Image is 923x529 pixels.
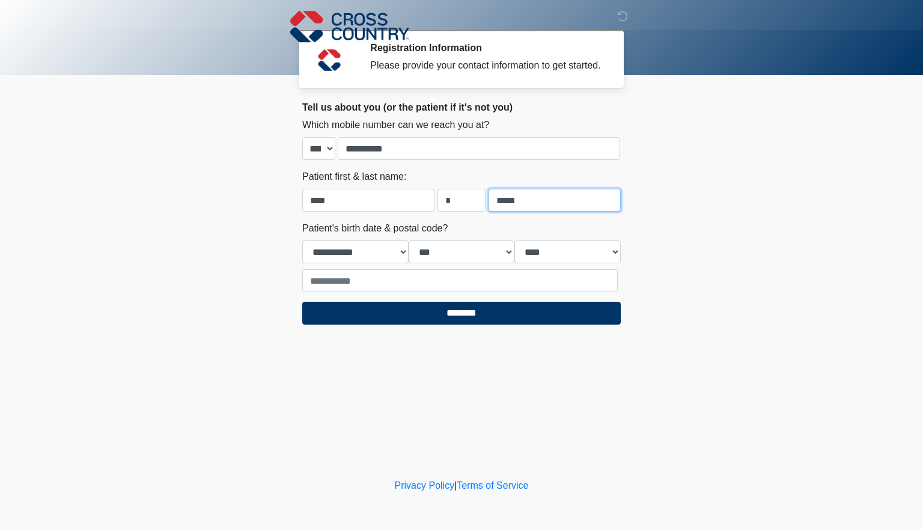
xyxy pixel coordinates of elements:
[302,118,489,132] label: Which mobile number can we reach you at?
[311,42,347,78] img: Agent Avatar
[302,170,406,184] label: Patient first & last name:
[302,221,448,236] label: Patient's birth date & postal code?
[457,480,528,491] a: Terms of Service
[290,9,409,44] img: Cross Country Logo
[454,480,457,491] a: |
[370,58,603,73] div: Please provide your contact information to get started.
[302,102,621,113] h2: Tell us about you (or the patient if it's not you)
[395,480,455,491] a: Privacy Policy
